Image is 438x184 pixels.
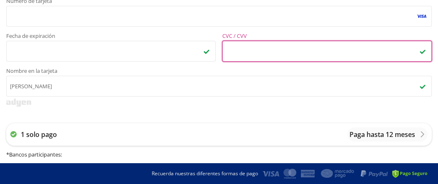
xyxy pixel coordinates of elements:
img: checkmark [203,48,210,55]
span: Nombre en la tarjeta [6,68,432,76]
span: Fecha de expiración [6,33,216,41]
p: Paga hasta 12 meses [349,129,415,139]
iframe: Iframe del código de seguridad de la tarjeta asegurada [226,43,428,59]
img: checkmark [419,48,426,55]
img: visa [416,12,427,20]
iframe: Iframe del número de tarjeta asegurada [10,8,428,24]
span: CVC / CVV [222,33,432,41]
iframe: Iframe de la fecha de caducidad de la tarjeta asegurada [10,43,212,59]
p: 1 solo pago [21,129,57,139]
img: svg+xml;base64,PD94bWwgdmVyc2lvbj0iMS4wIiBlbmNvZGluZz0iVVRGLTgiPz4KPHN2ZyB3aWR0aD0iMzk2cHgiIGhlaW... [6,99,31,107]
img: checkmark [419,83,426,90]
input: Nombre en la tarjetacheckmark [6,76,432,97]
p: Recuerda nuestras diferentes formas de pago [152,170,258,177]
h6: * Bancos participantes : [6,151,432,159]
